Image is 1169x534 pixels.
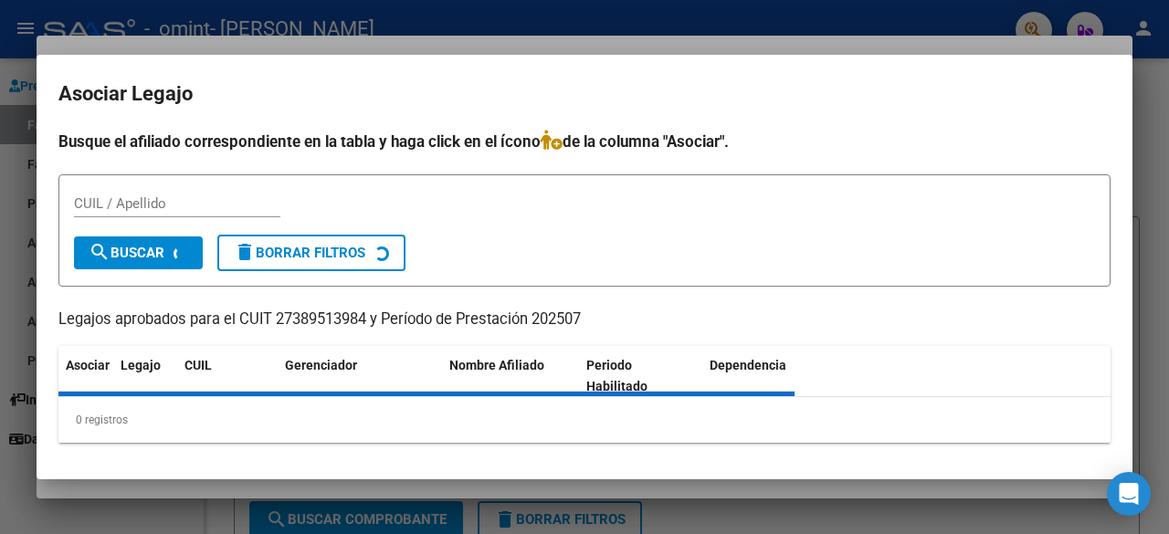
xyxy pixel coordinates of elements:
[58,309,1111,331] p: Legajos aprobados para el CUIT 27389513984 y Período de Prestación 202507
[710,358,786,372] span: Dependencia
[113,346,177,406] datatable-header-cell: Legajo
[121,358,161,372] span: Legajo
[702,346,839,406] datatable-header-cell: Dependencia
[66,358,110,372] span: Asociar
[58,77,1111,111] h2: Asociar Legajo
[74,236,203,269] button: Buscar
[586,358,648,393] span: Periodo Habilitado
[58,130,1111,153] h4: Busque el afiliado correspondiente en la tabla y haga click en el ícono de la columna "Asociar".
[89,245,164,261] span: Buscar
[217,235,405,271] button: Borrar Filtros
[234,241,256,263] mat-icon: delete
[58,346,113,406] datatable-header-cell: Asociar
[184,358,212,372] span: CUIL
[579,346,702,406] datatable-header-cell: Periodo Habilitado
[234,245,365,261] span: Borrar Filtros
[285,358,357,372] span: Gerenciador
[177,346,278,406] datatable-header-cell: CUIL
[278,346,442,406] datatable-header-cell: Gerenciador
[58,397,1111,443] div: 0 registros
[449,358,544,372] span: Nombre Afiliado
[89,241,111,263] mat-icon: search
[442,346,579,406] datatable-header-cell: Nombre Afiliado
[1107,472,1151,516] div: Open Intercom Messenger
